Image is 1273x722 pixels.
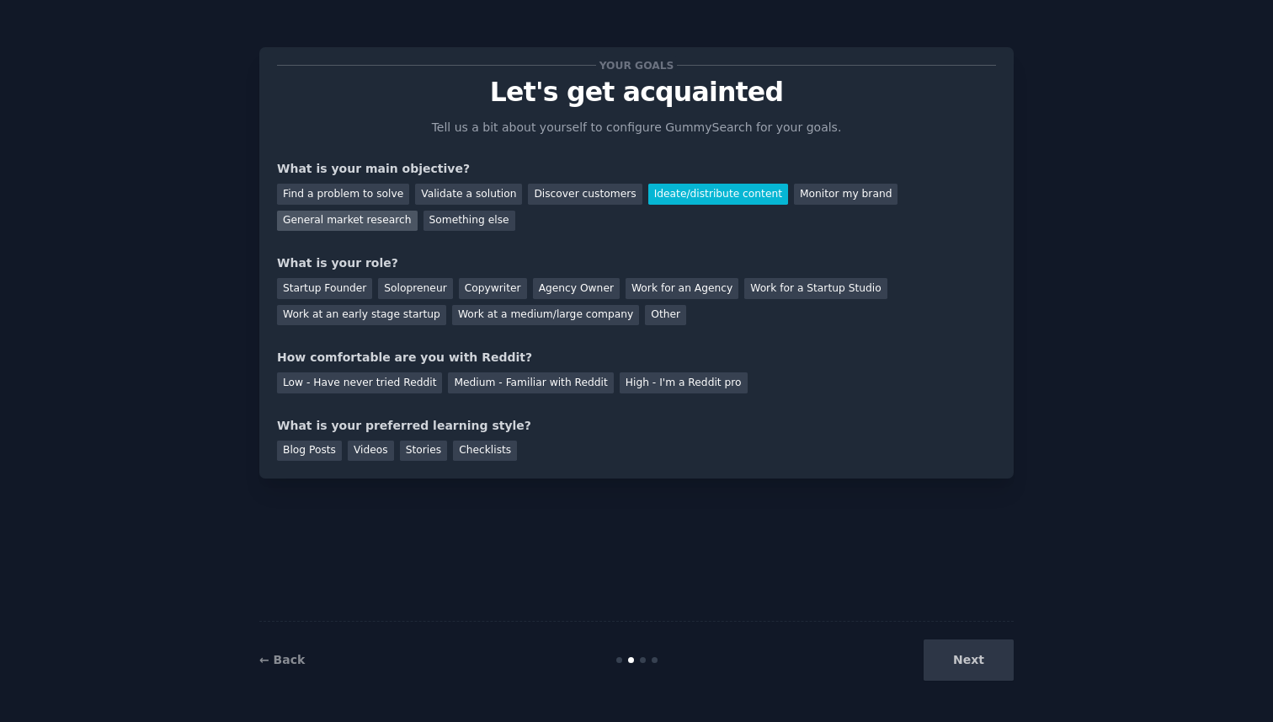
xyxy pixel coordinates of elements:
div: Copywriter [459,278,527,299]
div: Validate a solution [415,184,522,205]
div: What is your preferred learning style? [277,417,996,435]
div: Low - Have never tried Reddit [277,372,442,393]
div: Work for a Startup Studio [744,278,887,299]
div: Other [645,305,686,326]
p: Tell us a bit about yourself to configure GummySearch for your goals. [424,119,849,136]
a: ← Back [259,653,305,666]
p: Let's get acquainted [277,78,996,107]
div: Find a problem to solve [277,184,409,205]
div: What is your main objective? [277,160,996,178]
div: Agency Owner [533,278,620,299]
div: Solopreneur [378,278,452,299]
div: Ideate/distribute content [648,184,788,205]
div: General market research [277,211,418,232]
div: High - I'm a Reddit pro [620,372,748,393]
div: Medium - Familiar with Reddit [448,372,613,393]
div: Startup Founder [277,278,372,299]
div: Something else [423,211,515,232]
span: Your goals [596,56,677,74]
div: Blog Posts [277,441,342,462]
div: How comfortable are you with Reddit? [277,349,996,366]
div: Monitor my brand [794,184,897,205]
div: Work for an Agency [626,278,738,299]
div: Videos [348,441,394,462]
div: Checklists [453,441,517,462]
div: Work at an early stage startup [277,305,446,326]
div: Stories [400,441,447,462]
div: Discover customers [528,184,642,205]
div: Work at a medium/large company [452,305,639,326]
div: What is your role? [277,254,996,272]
